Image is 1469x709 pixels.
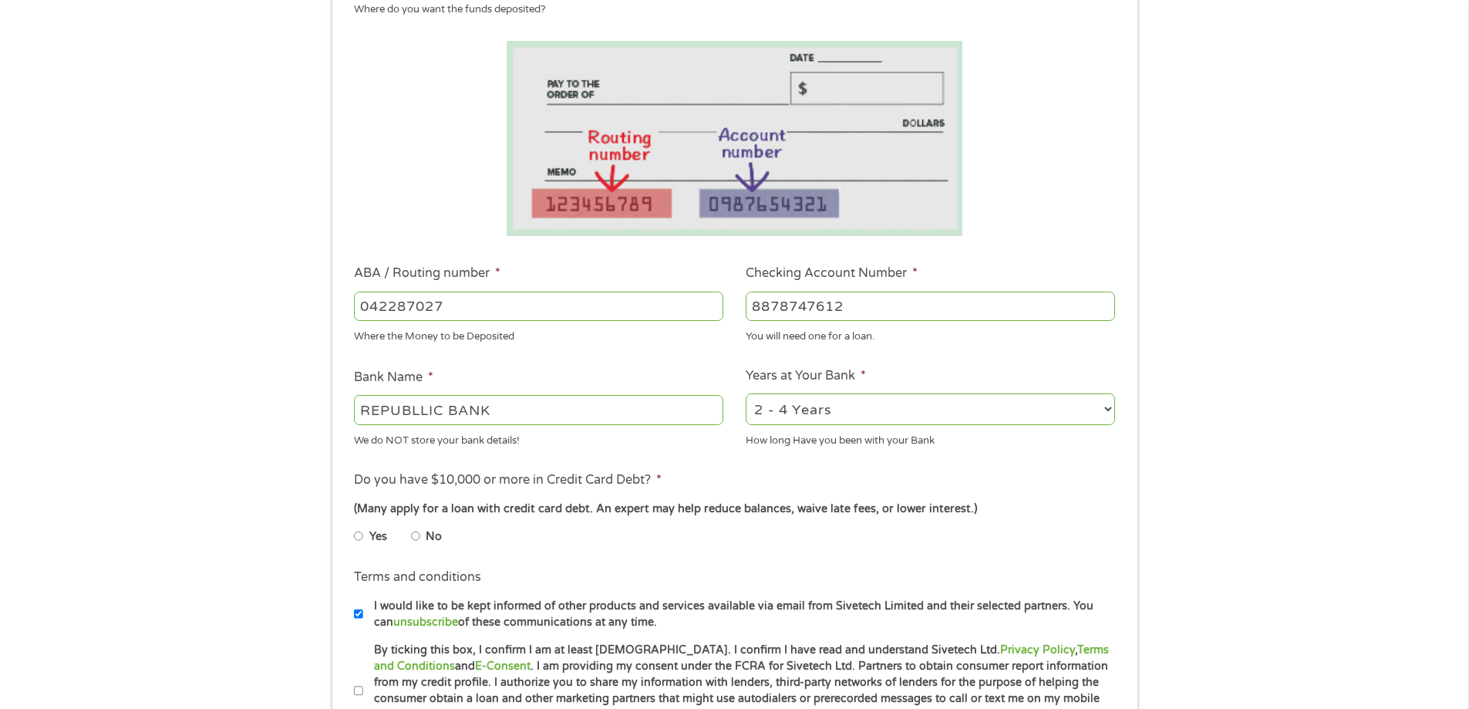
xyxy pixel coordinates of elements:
div: You will need one for a loan. [746,324,1115,345]
div: (Many apply for a loan with credit card debt. An expert may help reduce balances, waive late fees... [354,501,1114,518]
div: We do NOT store your bank details! [354,427,723,448]
input: 345634636 [746,292,1115,321]
input: 263177916 [354,292,723,321]
label: Terms and conditions [354,569,481,586]
label: Years at Your Bank [746,368,866,384]
a: Privacy Policy [1000,643,1075,657]
label: Do you have $10,000 or more in Credit Card Debt? [354,472,662,488]
img: Routing number location [507,41,963,236]
label: ABA / Routing number [354,265,500,282]
div: Where do you want the funds deposited? [354,2,1103,18]
a: Terms and Conditions [374,643,1109,673]
div: Where the Money to be Deposited [354,324,723,345]
a: unsubscribe [393,616,458,629]
label: Checking Account Number [746,265,918,282]
label: Yes [369,528,387,545]
label: Bank Name [354,370,433,386]
a: E-Consent [475,660,531,673]
div: How long Have you been with your Bank [746,427,1115,448]
label: I would like to be kept informed of other products and services available via email from Sivetech... [363,598,1120,631]
label: No [426,528,442,545]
